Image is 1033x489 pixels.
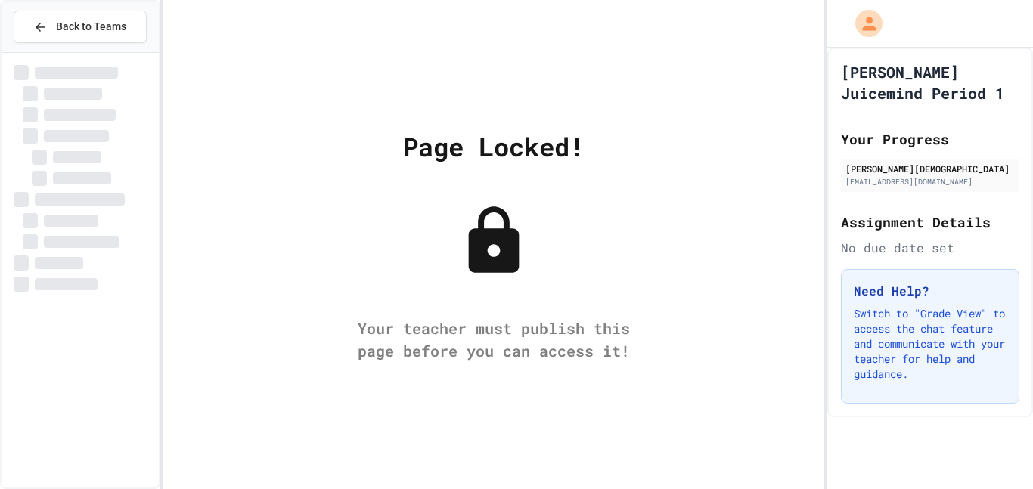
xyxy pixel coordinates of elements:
h2: Assignment Details [841,212,1019,233]
h2: Your Progress [841,128,1019,150]
span: Back to Teams [56,19,126,35]
p: Switch to "Grade View" to access the chat feature and communicate with your teacher for help and ... [854,306,1007,382]
div: [PERSON_NAME][DEMOGRAPHIC_DATA] [845,162,1015,175]
button: Back to Teams [14,11,147,43]
div: Your teacher must publish this page before you can access it! [343,317,645,362]
h3: Need Help? [854,282,1007,300]
h1: [PERSON_NAME] Juicemind Period 1 [841,61,1019,104]
div: No due date set [841,239,1019,257]
div: [EMAIL_ADDRESS][DOMAIN_NAME] [845,176,1015,187]
div: My Account [839,6,886,41]
div: Page Locked! [403,127,585,166]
